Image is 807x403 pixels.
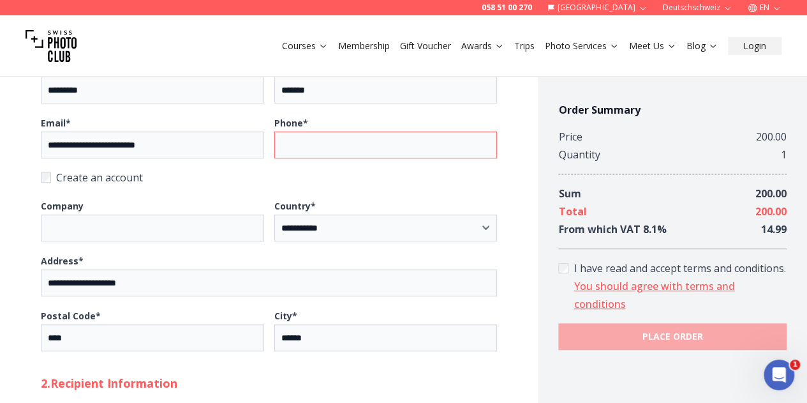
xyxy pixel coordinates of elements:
[41,200,84,212] b: Company
[624,37,681,55] button: Meet Us
[558,220,666,238] div: From which VAT 8.1 %
[333,37,395,55] button: Membership
[338,40,390,52] a: Membership
[681,37,723,55] button: Blog
[756,128,787,146] div: 200.00
[574,261,785,275] span: I have read and accept terms and conditions .
[456,37,509,55] button: Awards
[514,40,535,52] a: Trips
[282,40,328,52] a: Courses
[558,185,581,202] div: Sum
[509,37,540,55] button: Trips
[41,215,264,241] input: Company
[41,169,497,186] label: Create an account
[545,40,619,52] a: Photo Services
[728,37,781,55] button: Login
[755,204,787,218] span: 200.00
[764,360,794,390] iframe: Intercom live chat
[41,77,264,103] input: First Name*
[274,200,316,212] b: Country *
[274,324,498,351] input: City*
[482,3,532,13] a: 058 51 00 270
[274,132,498,158] input: Phone*
[41,255,84,267] b: Address *
[41,310,101,322] b: Postal Code *
[642,330,703,343] b: PLACE ORDER
[755,186,787,201] span: 200.00
[558,102,787,118] h4: Order Summary
[395,37,456,55] button: Gift Voucher
[26,20,77,72] img: Swiss photo club
[41,117,71,129] b: Email *
[558,263,568,273] input: Accept terms
[274,310,297,322] b: City *
[41,270,497,296] input: Address*
[558,146,600,163] div: Quantity
[41,132,264,158] input: Email*
[41,324,264,351] input: Postal Code*
[274,77,498,103] input: Last Name*
[629,40,676,52] a: Meet Us
[761,222,787,236] span: 14.99
[558,202,586,220] div: Total
[558,128,582,146] div: Price
[41,172,51,183] input: Create an account
[461,40,504,52] a: Awards
[781,146,787,163] div: 1
[574,279,734,311] a: You should agree with terms and conditions
[277,37,333,55] button: Courses
[686,40,718,52] a: Blog
[540,37,624,55] button: Photo Services
[400,40,451,52] a: Gift Voucher
[274,215,498,241] select: Country*
[41,374,497,392] h2: 2. Recipient Information
[558,323,787,350] button: PLACE ORDER
[274,117,308,129] b: Phone *
[790,360,800,370] span: 1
